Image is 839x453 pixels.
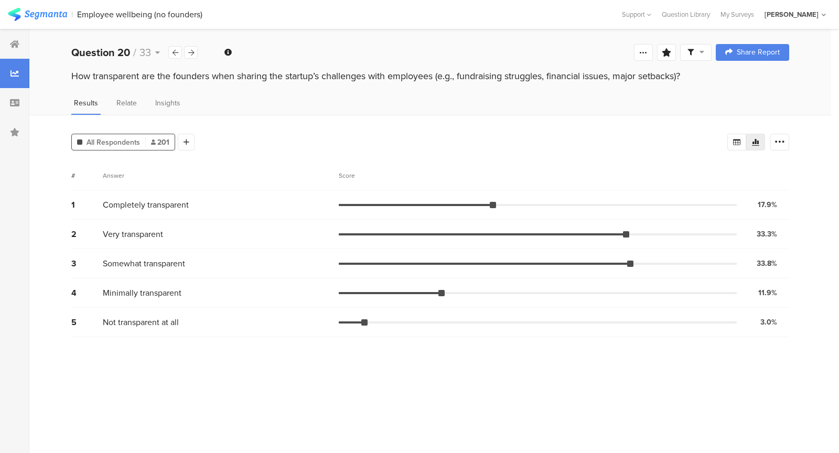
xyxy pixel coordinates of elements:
div: Support [622,6,651,23]
div: 11.9% [758,287,777,298]
div: 33.8% [757,258,777,269]
span: Very transparent [103,228,163,240]
div: 2 [71,228,103,240]
div: | [71,8,73,20]
img: segmanta logo [8,8,67,21]
div: 17.9% [758,199,777,210]
div: Answer [103,171,124,180]
div: # [71,171,103,180]
span: Not transparent at all [103,316,179,328]
div: 5 [71,316,103,328]
span: Share Report [737,49,780,56]
span: Completely transparent [103,199,189,211]
span: Somewhat transparent [103,257,185,269]
span: All Respondents [87,137,140,148]
div: Employee wellbeing (no founders) [77,9,202,19]
span: Minimally transparent [103,287,181,299]
span: 201 [151,137,169,148]
span: / [133,45,136,60]
a: My Surveys [715,9,759,19]
span: Relate [116,98,137,109]
div: 33.3% [757,229,777,240]
div: Score [339,171,361,180]
a: Question Library [657,9,715,19]
div: [PERSON_NAME] [765,9,819,19]
span: Insights [155,98,180,109]
div: 4 [71,287,103,299]
span: 33 [139,45,151,60]
div: 1 [71,199,103,211]
div: How transparent are the founders when sharing the startup’s challenges with employees (e.g., fund... [71,69,789,83]
b: Question 20 [71,45,130,60]
span: Results [74,98,98,109]
div: 3.0% [760,317,777,328]
div: 3 [71,257,103,269]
